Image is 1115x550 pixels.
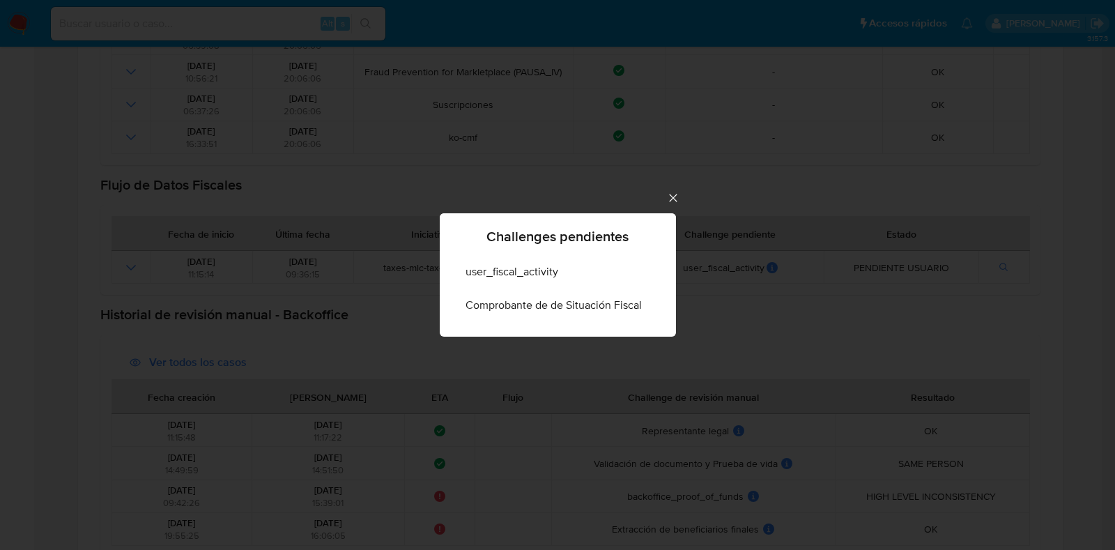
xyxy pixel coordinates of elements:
div: Challenges pendientes [440,213,676,337]
button: Cerrar [666,191,679,204]
span: user_fiscal_activity [466,265,558,279]
span: Challenges pendientes [486,229,629,243]
ul: Challenges list [454,255,661,322]
span: Comprobante de de Situación Fiscal [466,298,642,312]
